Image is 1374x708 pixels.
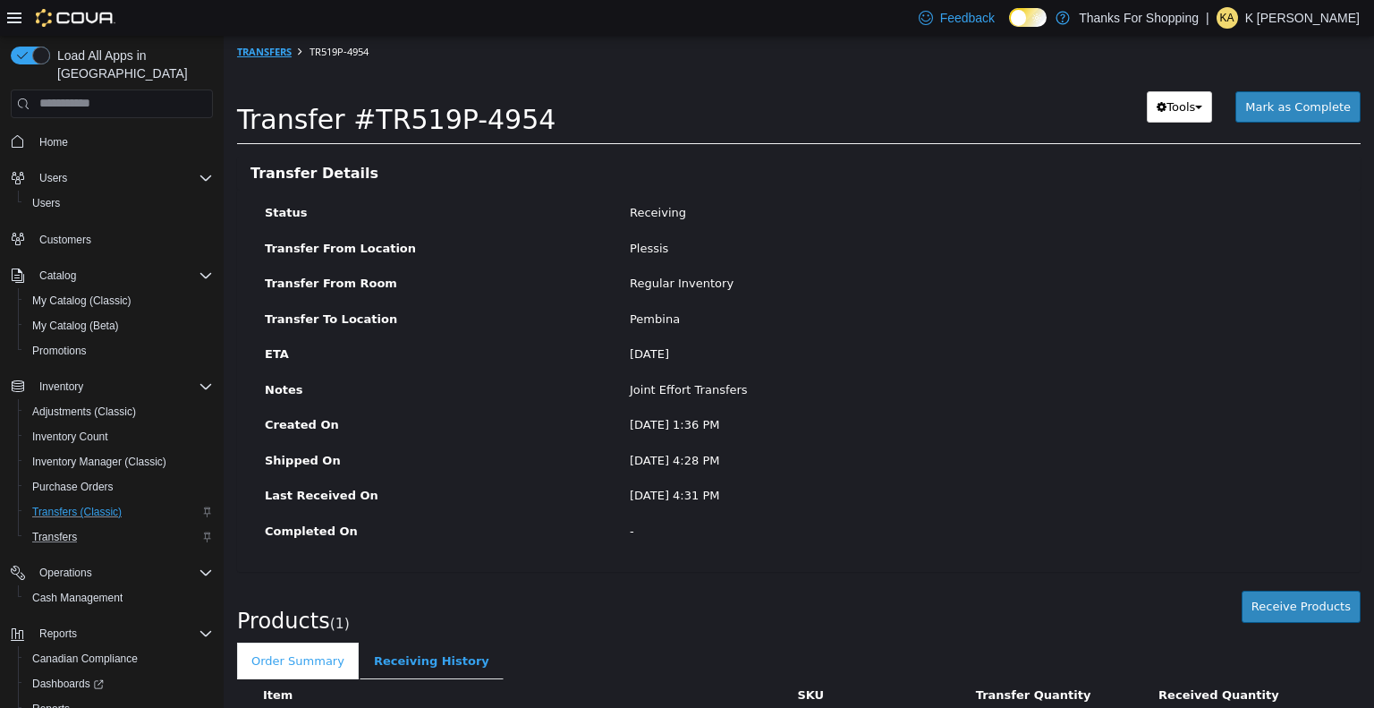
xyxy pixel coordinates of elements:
[32,405,136,419] span: Adjustments (Classic)
[39,627,77,641] span: Reports
[4,226,220,252] button: Customers
[25,648,145,670] a: Canadian Compliance
[28,451,393,469] label: Last Received On
[32,623,84,644] button: Reports
[25,401,213,422] span: Adjustments (Classic)
[32,562,213,584] span: Operations
[32,228,213,251] span: Customers
[39,269,76,283] span: Catalog
[32,530,77,544] span: Transfers
[25,340,213,362] span: Promotions
[32,265,213,286] span: Catalog
[28,204,393,222] label: Transfer From Location
[18,671,220,696] a: Dashboards
[32,376,213,397] span: Inventory
[13,573,106,598] span: Products
[943,64,971,78] span: Tools
[32,131,213,153] span: Home
[18,313,220,338] button: My Catalog (Beta)
[39,651,72,669] button: Item
[1220,7,1234,29] span: KA
[940,9,995,27] span: Feedback
[39,566,92,580] span: Operations
[28,345,393,363] label: Notes
[32,132,75,153] a: Home
[25,648,213,670] span: Canadian Compliance
[393,345,1123,363] div: Joint Effort Transfers
[39,233,91,247] span: Customers
[86,9,145,22] span: TR519P-4954
[1009,8,1047,27] input: Dark Mode
[25,476,121,498] a: Purchase Orders
[39,135,68,149] span: Home
[28,275,393,293] label: Transfer To Location
[1009,27,1010,28] span: Dark Mode
[18,424,220,449] button: Inventory Count
[106,580,126,596] small: ( )
[18,499,220,525] button: Transfers (Classic)
[13,68,332,99] span: Transfer #TR519P-4954
[27,130,1124,146] h3: Transfer Details
[32,196,60,210] span: Users
[18,525,220,550] button: Transfers
[32,319,119,333] span: My Catalog (Beta)
[18,338,220,363] button: Promotions
[28,416,393,434] label: Shipped On
[18,646,220,671] button: Canadian Compliance
[1018,555,1137,587] button: Receive Products
[50,47,213,82] span: Load All Apps in [GEOGRAPHIC_DATA]
[32,229,98,251] a: Customers
[4,374,220,399] button: Inventory
[4,129,220,155] button: Home
[32,167,74,189] button: Users
[25,451,174,473] a: Inventory Manager (Classic)
[18,288,220,313] button: My Catalog (Classic)
[18,585,220,610] button: Cash Management
[25,501,129,523] a: Transfers (Classic)
[25,192,213,214] span: Users
[935,651,1059,669] button: Received Quantity
[393,380,1123,398] div: [DATE] 1:36 PM
[393,487,1123,505] div: -
[25,315,213,337] span: My Catalog (Beta)
[39,171,67,185] span: Users
[32,562,99,584] button: Operations
[752,651,871,669] button: Transfer Quantity
[25,340,94,362] a: Promotions
[32,591,123,605] span: Cash Management
[32,265,83,286] button: Catalog
[1217,7,1238,29] div: K Atlee-Raymond
[25,587,213,609] span: Cash Management
[112,580,121,596] span: 1
[25,587,130,609] a: Cash Management
[923,55,988,88] button: Tools
[25,673,213,695] span: Dashboards
[18,399,220,424] button: Adjustments (Classic)
[32,505,122,519] span: Transfers (Classic)
[25,501,213,523] span: Transfers (Classic)
[25,451,213,473] span: Inventory Manager (Classic)
[18,191,220,216] button: Users
[573,651,604,669] button: SKU
[32,455,166,469] span: Inventory Manager (Classic)
[25,476,213,498] span: Purchase Orders
[32,294,131,308] span: My Catalog (Classic)
[25,426,115,448] a: Inventory Count
[32,344,87,358] span: Promotions
[32,677,104,691] span: Dashboards
[1079,7,1199,29] p: Thanks For Shopping
[25,426,213,448] span: Inventory Count
[25,315,126,337] a: My Catalog (Beta)
[28,239,393,257] label: Transfer From Room
[28,310,393,328] label: ETA
[136,607,280,644] a: Receiving History
[25,526,84,548] a: Transfers
[28,487,393,505] label: Completed On
[393,275,1123,293] div: Pembina
[32,652,138,666] span: Canadian Compliance
[13,9,68,22] a: Transfers
[4,166,220,191] button: Users
[32,167,213,189] span: Users
[1022,64,1127,78] span: Mark as Complete
[39,380,83,394] span: Inventory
